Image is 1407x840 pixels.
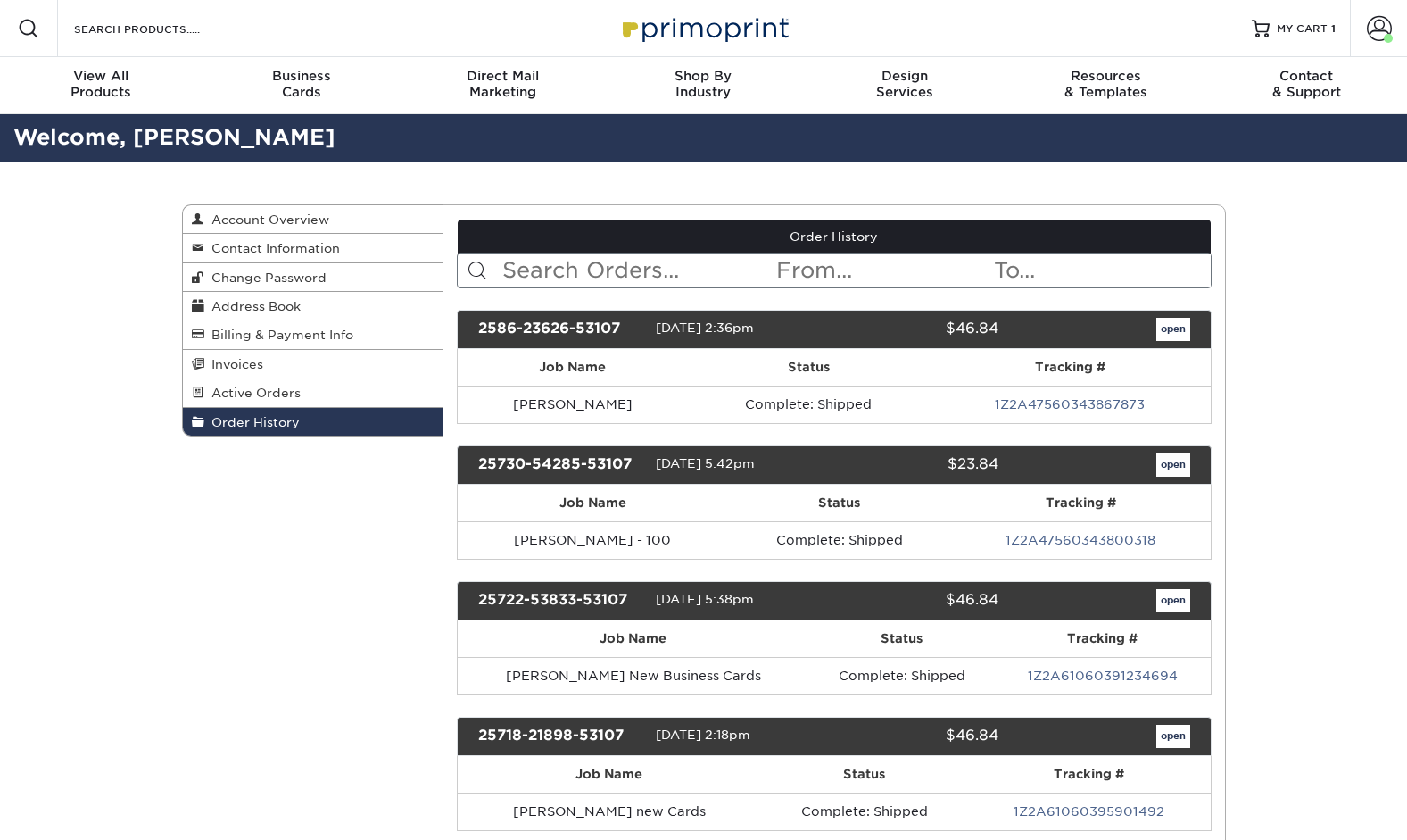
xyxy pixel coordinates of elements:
[656,728,750,742] span: [DATE] 2:18pm
[465,318,656,341] div: 2586-23626-53107
[183,234,443,262] a: Contact Information
[183,320,443,349] a: Billing & Payment Info
[204,299,301,313] span: Address Book
[951,485,1210,521] th: Tracking #
[603,68,804,100] div: Industry
[728,485,951,521] th: Status
[458,220,1211,254] a: Order History
[821,725,1012,748] div: $46.84
[656,592,754,606] span: [DATE] 5:38pm
[930,349,1211,386] th: Tracking #
[204,415,300,429] span: Order History
[1206,68,1407,100] div: & Support
[995,397,1145,412] a: 1Z2A47560343867873
[204,241,340,255] span: Contact Information
[201,68,401,84] span: Business
[458,349,688,386] th: Job Name
[183,350,443,378] a: Invoices
[656,456,755,470] span: [DATE] 5:42pm
[1005,57,1205,114] a: Resources& Templates
[465,725,656,748] div: 25718-21898-53107
[183,263,443,292] a: Change Password
[204,212,329,227] span: Account Overview
[402,57,603,114] a: Direct MailMarketing
[804,68,1005,100] div: Services
[1277,21,1328,37] span: MY CART
[760,793,968,830] td: Complete: Shipped
[656,320,754,335] span: [DATE] 2:36pm
[603,57,804,114] a: Shop ByIndustry
[201,68,401,100] div: Cards
[458,485,728,521] th: Job Name
[688,349,930,386] th: Status
[458,620,808,657] th: Job Name
[603,68,804,84] span: Shop By
[204,386,301,400] span: Active Orders
[501,254,774,287] input: Search Orders...
[804,57,1005,114] a: DesignServices
[465,589,656,612] div: 25722-53833-53107
[1206,68,1407,84] span: Contact
[992,254,1210,287] input: To...
[1206,57,1407,114] a: Contact& Support
[183,408,443,436] a: Order History
[1331,22,1336,35] span: 1
[402,68,603,100] div: Marketing
[1014,804,1164,819] a: 1Z2A61060395901492
[821,589,1012,612] div: $46.84
[615,9,793,47] img: Primoprint
[1006,533,1155,547] a: 1Z2A47560343800318
[808,657,994,694] td: Complete: Shipped
[1028,669,1178,683] a: 1Z2A61060391234694
[1005,68,1205,84] span: Resources
[402,68,603,84] span: Direct Mail
[808,620,994,657] th: Status
[183,292,443,320] a: Address Book
[821,318,1012,341] div: $46.84
[688,386,930,423] td: Complete: Shipped
[204,357,263,371] span: Invoices
[774,254,992,287] input: From...
[458,386,688,423] td: [PERSON_NAME]
[728,521,951,559] td: Complete: Shipped
[995,620,1211,657] th: Tracking #
[72,18,246,39] input: SEARCH PRODUCTS.....
[465,453,656,477] div: 25730-54285-53107
[458,756,760,793] th: Job Name
[1156,589,1190,612] a: open
[183,205,443,234] a: Account Overview
[1156,318,1190,341] a: open
[458,521,728,559] td: [PERSON_NAME] - 100
[821,453,1012,477] div: $23.84
[183,378,443,407] a: Active Orders
[204,270,327,285] span: Change Password
[204,328,353,342] span: Billing & Payment Info
[968,756,1211,793] th: Tracking #
[1005,68,1205,100] div: & Templates
[1156,453,1190,477] a: open
[1156,725,1190,748] a: open
[804,68,1005,84] span: Design
[458,793,760,830] td: [PERSON_NAME] new Cards
[201,57,401,114] a: BusinessCards
[458,657,808,694] td: [PERSON_NAME] New Business Cards
[760,756,968,793] th: Status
